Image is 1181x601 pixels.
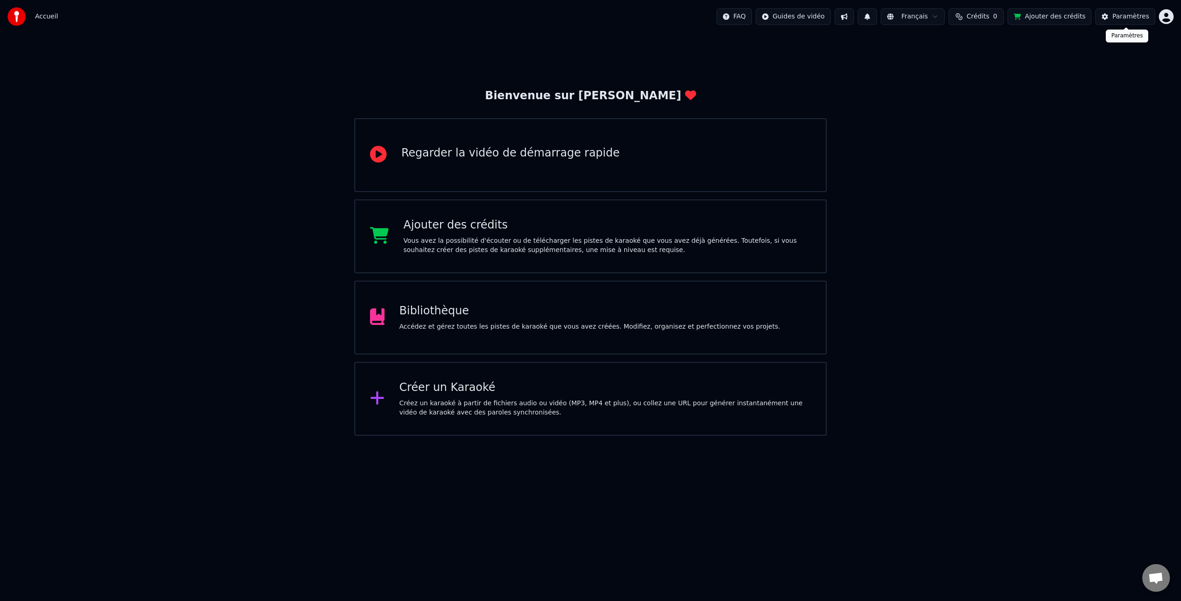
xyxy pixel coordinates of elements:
[404,236,811,255] div: Vous avez la possibilité d'écouter ou de télécharger les pistes de karaoké que vous avez déjà gén...
[756,8,831,25] button: Guides de vidéo
[966,12,989,21] span: Crédits
[404,218,811,233] div: Ajouter des crédits
[400,322,781,331] div: Accédez et gérez toutes les pistes de karaoké que vous avez créées. Modifiez, organisez et perfec...
[716,8,752,25] button: FAQ
[400,399,811,417] div: Créez un karaoké à partir de fichiers audio ou vidéo (MP3, MP4 et plus), ou collez une URL pour g...
[1008,8,1092,25] button: Ajouter des crédits
[1095,8,1155,25] button: Paramètres
[401,146,620,161] div: Regarder la vidéo de démarrage rapide
[993,12,997,21] span: 0
[7,7,26,26] img: youka
[485,89,696,103] div: Bienvenue sur [PERSON_NAME]
[35,12,58,21] span: Accueil
[400,304,781,319] div: Bibliothèque
[1106,30,1148,42] div: Paramètres
[1142,564,1170,592] div: Ouvrir le chat
[1112,12,1149,21] div: Paramètres
[948,8,1004,25] button: Crédits0
[400,380,811,395] div: Créer un Karaoké
[35,12,58,21] nav: breadcrumb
